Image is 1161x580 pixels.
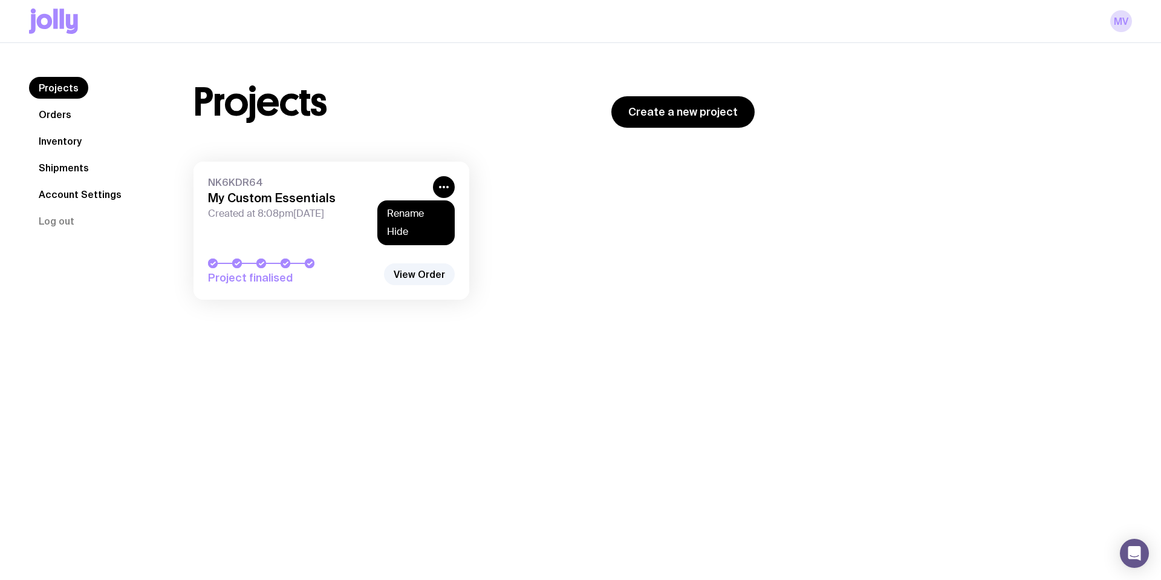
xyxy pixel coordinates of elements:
h1: Projects [193,83,327,122]
a: NK6KDR64My Custom EssentialsCreated at 8:08pm[DATE]Project finalised [193,162,469,300]
span: NK6KDR64 [208,176,426,188]
a: Projects [29,77,88,99]
a: Orders [29,104,81,125]
h3: My Custom Essentials [208,191,426,205]
button: Rename [387,208,445,220]
a: Inventory [29,130,91,152]
span: Project finalised [208,271,377,285]
button: Log out [29,210,84,232]
button: Hide [387,226,445,238]
a: View Order [384,263,455,285]
a: Create a new project [611,96,755,128]
a: Account Settings [29,183,131,205]
a: Mv [1110,10,1132,32]
a: Shipments [29,157,99,179]
span: Created at 8:08pm[DATE] [208,208,426,220]
div: Open Intercom Messenger [1120,539,1149,568]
